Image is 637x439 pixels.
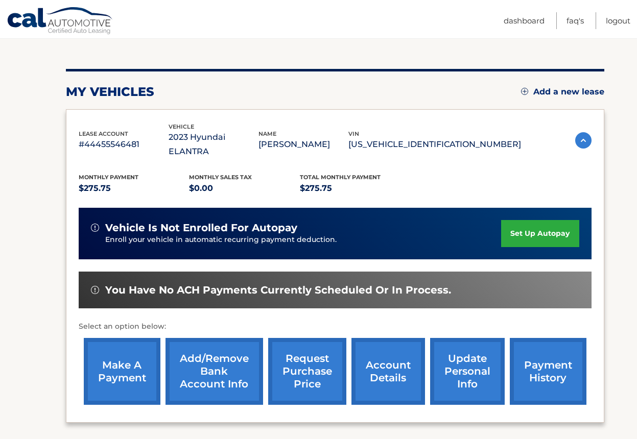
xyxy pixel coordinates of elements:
span: Monthly sales Tax [189,174,252,181]
p: [US_VEHICLE_IDENTIFICATION_NUMBER] [348,137,521,152]
img: alert-white.svg [91,224,99,232]
p: $0.00 [189,181,300,196]
p: $275.75 [300,181,411,196]
h2: my vehicles [66,84,154,100]
p: #44455546481 [79,137,169,152]
a: account details [351,338,425,405]
p: [PERSON_NAME] [258,137,348,152]
p: Enroll your vehicle in automatic recurring payment deduction. [105,234,502,246]
span: vehicle is not enrolled for autopay [105,222,297,234]
p: 2023 Hyundai ELANTRA [169,130,258,159]
span: You have no ACH payments currently scheduled or in process. [105,284,451,297]
span: name [258,130,276,137]
span: vehicle [169,123,194,130]
a: Add/Remove bank account info [166,338,263,405]
a: set up autopay [501,220,579,247]
a: Add a new lease [521,87,604,97]
span: Monthly Payment [79,174,138,181]
a: payment history [510,338,586,405]
a: Dashboard [504,12,545,29]
span: lease account [79,130,128,137]
a: make a payment [84,338,160,405]
p: Select an option below: [79,321,592,333]
img: alert-white.svg [91,286,99,294]
a: Cal Automotive [7,7,114,36]
img: add.svg [521,88,528,95]
img: accordion-active.svg [575,132,592,149]
span: vin [348,130,359,137]
a: request purchase price [268,338,346,405]
a: FAQ's [567,12,584,29]
p: $275.75 [79,181,190,196]
span: Total Monthly Payment [300,174,381,181]
a: update personal info [430,338,505,405]
a: Logout [606,12,630,29]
